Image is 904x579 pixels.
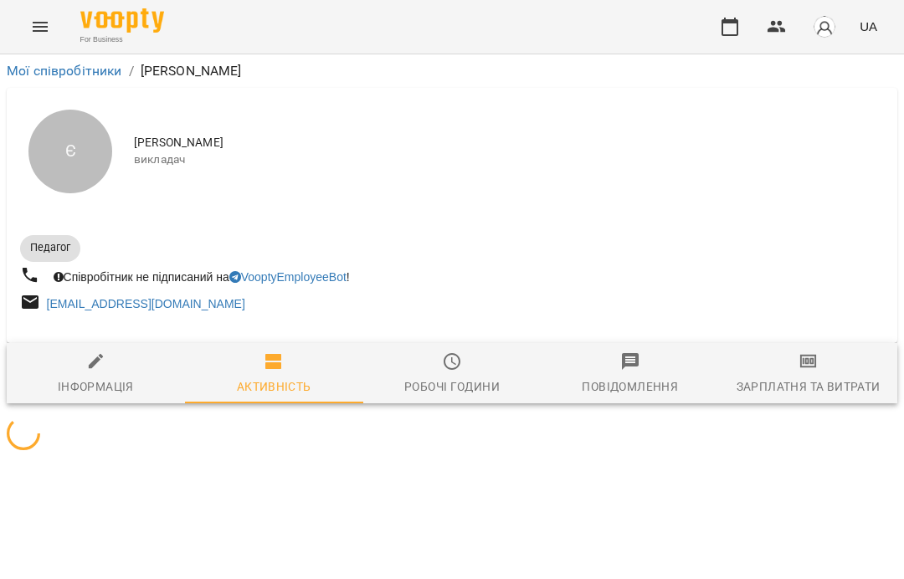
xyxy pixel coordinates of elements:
div: Є [28,110,112,193]
div: Повідомлення [582,377,678,397]
button: Menu [20,7,60,47]
a: VooptyEmployeeBot [229,270,347,284]
nav: breadcrumb [7,61,897,81]
div: Інформація [58,377,134,397]
p: [PERSON_NAME] [141,61,242,81]
button: UA [853,11,884,42]
div: Співробітник не підписаний на ! [50,265,353,289]
span: [PERSON_NAME] [134,135,884,151]
div: Робочі години [404,377,500,397]
span: викладач [134,151,884,168]
img: avatar_s.png [813,15,836,38]
img: Voopty Logo [80,8,164,33]
span: Педагог [20,240,80,255]
li: / [129,61,134,81]
span: UA [860,18,877,35]
a: [EMAIL_ADDRESS][DOMAIN_NAME] [47,297,245,310]
span: For Business [80,34,164,45]
a: Мої співробітники [7,63,122,79]
div: Активність [237,377,311,397]
div: Зарплатня та Витрати [737,377,881,397]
